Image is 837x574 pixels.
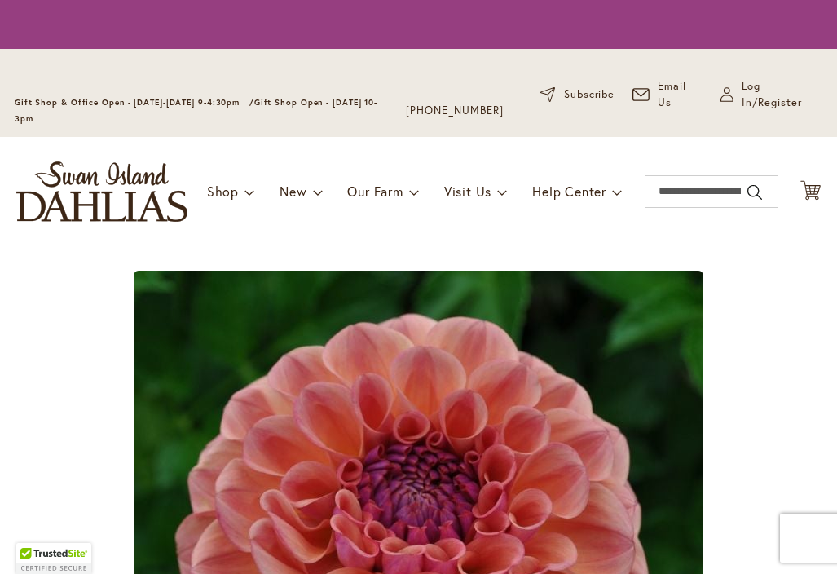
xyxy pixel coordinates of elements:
[720,78,822,111] a: Log In/Register
[632,78,703,111] a: Email Us
[347,183,403,200] span: Our Farm
[540,86,615,103] a: Subscribe
[406,103,504,119] a: [PHONE_NUMBER]
[658,78,703,111] span: Email Us
[532,183,606,200] span: Help Center
[15,97,254,108] span: Gift Shop & Office Open - [DATE]-[DATE] 9-4:30pm /
[564,86,615,103] span: Subscribe
[207,183,239,200] span: Shop
[444,183,491,200] span: Visit Us
[747,179,762,205] button: Search
[742,78,822,111] span: Log In/Register
[16,161,187,222] a: store logo
[12,516,58,562] iframe: Launch Accessibility Center
[280,183,306,200] span: New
